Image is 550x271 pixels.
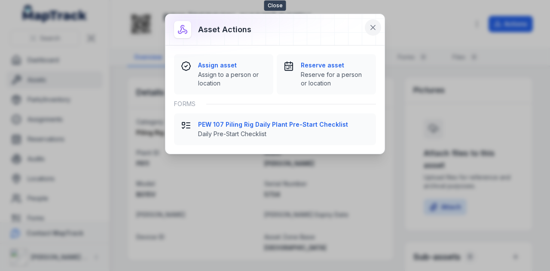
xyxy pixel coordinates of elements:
button: Reserve assetReserve for a person or location [277,54,376,94]
strong: Reserve asset [301,61,369,70]
span: Daily Pre-Start Checklist [198,130,369,138]
span: Close [264,0,286,11]
h3: Asset actions [198,24,251,36]
strong: PEW 107 Piling Rig Daily Plant Pre-Start Checklist [198,120,369,129]
div: Forms [174,94,376,113]
button: Assign assetAssign to a person or location [174,54,273,94]
strong: Assign asset [198,61,266,70]
span: Assign to a person or location [198,70,266,88]
span: Reserve for a person or location [301,70,369,88]
button: PEW 107 Piling Rig Daily Plant Pre-Start ChecklistDaily Pre-Start Checklist [174,113,376,145]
